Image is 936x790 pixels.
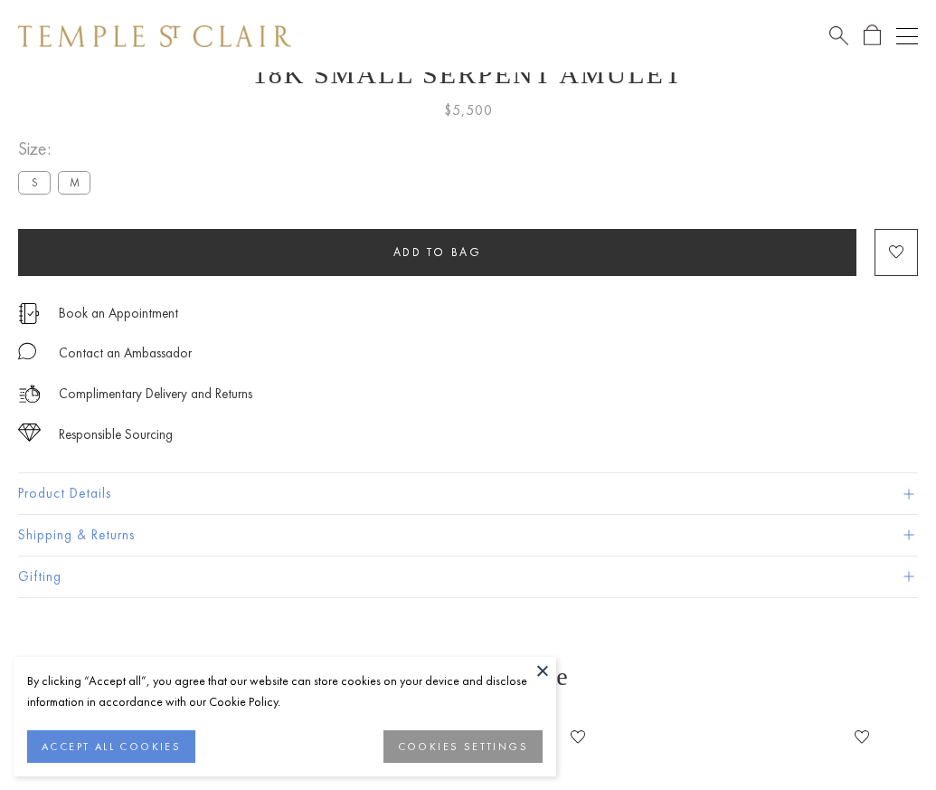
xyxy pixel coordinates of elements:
[864,24,881,47] a: Open Shopping Bag
[27,730,195,763] button: ACCEPT ALL COOKIES
[59,342,192,365] div: Contact an Ambassador
[18,303,40,324] img: icon_appointment.svg
[18,171,51,194] label: S
[18,473,918,514] button: Product Details
[18,557,918,597] button: Gifting
[18,424,41,442] img: icon_sourcing.svg
[393,244,482,260] span: Add to bag
[59,383,252,405] p: Complimentary Delivery and Returns
[18,342,36,360] img: MessageIcon-01_2.svg
[18,134,98,164] span: Size:
[896,25,918,47] button: Open navigation
[383,730,543,763] button: COOKIES SETTINGS
[27,671,543,712] div: By clicking “Accept all”, you agree that our website can store cookies on your device and disclos...
[18,383,41,405] img: icon_delivery.svg
[18,515,918,556] button: Shipping & Returns
[59,424,173,446] div: Responsible Sourcing
[58,171,90,194] label: M
[59,303,178,323] a: Book an Appointment
[829,24,848,47] a: Search
[18,25,291,47] img: Temple St. Clair
[18,59,918,90] h1: 18K Small Serpent Amulet
[444,99,493,122] span: $5,500
[18,229,856,276] button: Add to bag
